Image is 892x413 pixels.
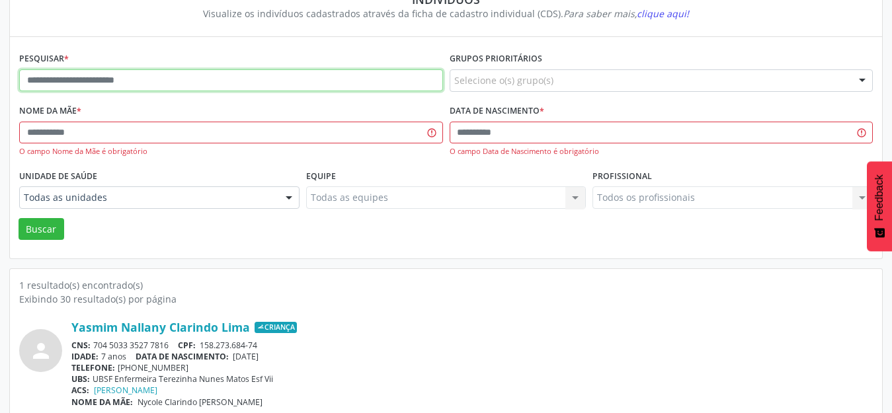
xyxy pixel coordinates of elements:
[28,7,864,20] div: Visualize os indivíduos cadastrados através da ficha de cadastro individual (CDS).
[24,191,272,204] span: Todas as unidades
[19,278,873,292] div: 1 resultado(s) encontrado(s)
[71,385,89,396] span: ACS:
[19,146,443,157] div: O campo Nome da Mãe é obrigatório
[71,373,90,385] span: UBS:
[138,396,263,408] span: Nycole Clarindo [PERSON_NAME]
[71,340,873,351] div: 704 5033 3527 7816
[233,351,259,362] span: [DATE]
[136,351,229,362] span: DATA DE NASCIMENTO:
[306,166,336,186] label: Equipe
[19,166,97,186] label: Unidade de saúde
[867,161,892,251] button: Feedback - Mostrar pesquisa
[255,322,297,334] span: Criança
[450,49,542,69] label: Grupos prioritários
[71,320,250,334] a: Yasmim Nallany Clarindo Lima
[71,362,873,373] div: [PHONE_NUMBER]
[563,7,689,20] i: Para saber mais,
[71,351,99,362] span: IDADE:
[873,174,885,221] span: Feedback
[637,7,689,20] span: clique aqui!
[71,373,873,385] div: UBSF Enfermeira Terezinha Nunes Matos Esf Vii
[29,339,53,363] i: person
[71,396,133,408] span: NOME DA MÃE:
[19,218,64,241] button: Buscar
[450,101,544,122] label: Data de nascimento
[178,340,196,351] span: CPF:
[19,292,873,306] div: Exibindo 30 resultado(s) por página
[454,73,553,87] span: Selecione o(s) grupo(s)
[71,362,115,373] span: TELEFONE:
[71,340,91,351] span: CNS:
[19,101,81,122] label: Nome da mãe
[450,146,873,157] div: O campo Data de Nascimento é obrigatório
[71,351,873,362] div: 7 anos
[94,385,157,396] a: [PERSON_NAME]
[200,340,257,351] span: 158.273.684-74
[19,49,69,69] label: Pesquisar
[592,166,652,186] label: Profissional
